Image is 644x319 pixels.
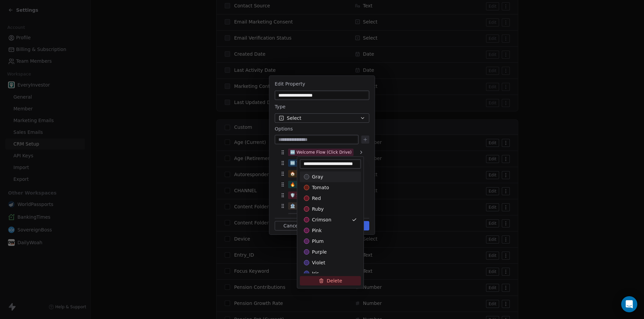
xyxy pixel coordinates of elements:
[312,259,325,266] span: violet
[312,173,323,180] span: gray
[312,216,331,223] span: crimson
[312,238,324,245] span: plum
[312,184,329,191] span: tomato
[312,227,322,234] span: pink
[300,276,361,285] button: Delete
[312,270,319,277] span: iris
[312,249,327,255] span: purple
[312,195,321,202] span: red
[312,206,324,212] span: ruby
